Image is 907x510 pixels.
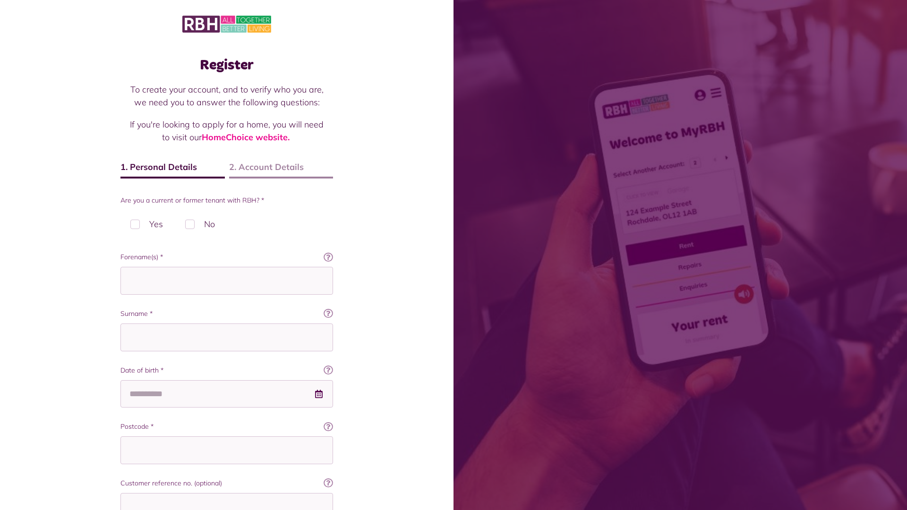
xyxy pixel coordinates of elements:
label: Are you a current or former tenant with RBH? * [120,195,333,205]
img: MyRBH [182,14,271,34]
span: 1. Personal Details [120,161,225,178]
label: Customer reference no. (optional) [120,478,333,488]
h1: Register [120,57,333,74]
label: Forename(s) * [120,252,333,262]
label: Postcode * [120,422,333,432]
a: HomeChoice website. [202,132,290,143]
label: No [175,210,225,238]
label: Surname * [120,309,333,319]
span: 2. Account Details [229,161,334,178]
p: If you're looking to apply for a home, you will need to visit our [130,118,324,144]
label: Date of birth * [120,365,333,375]
p: To create your account, and to verify who you are, we need you to answer the following questions: [130,83,324,109]
label: Yes [120,210,173,238]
